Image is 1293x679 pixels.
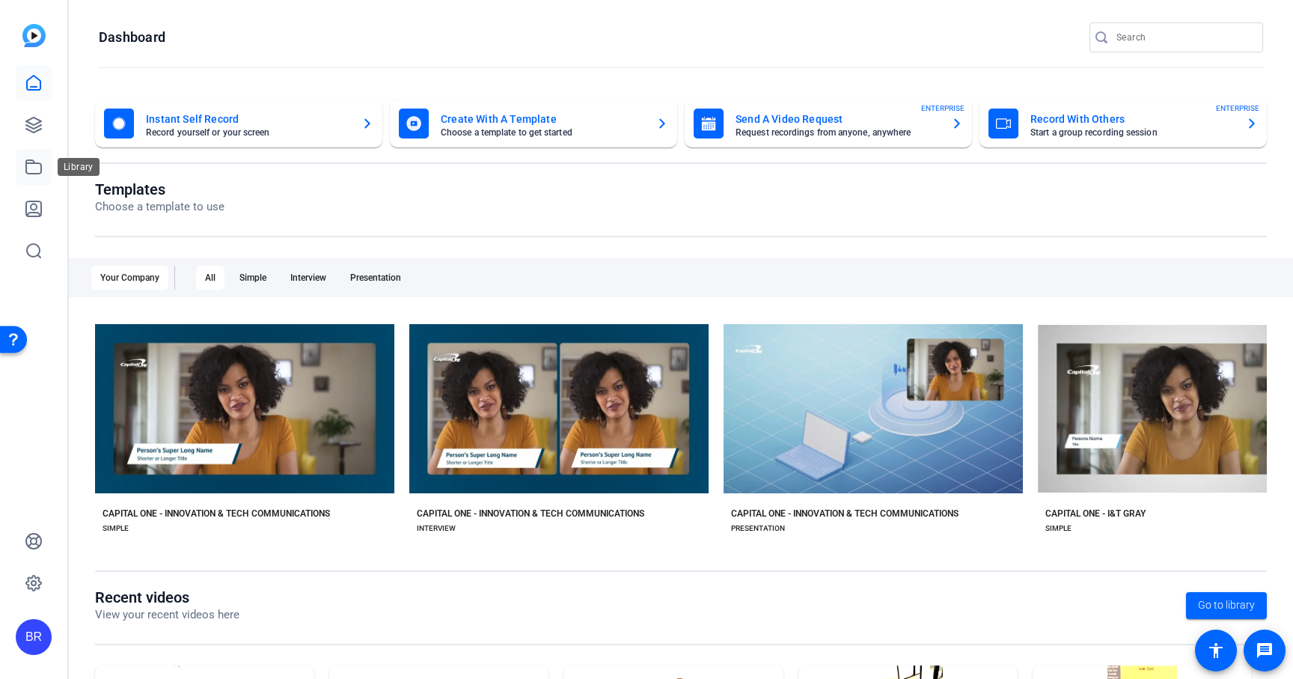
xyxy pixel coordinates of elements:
p: Choose a template to use [95,198,224,216]
div: Interview [281,266,335,290]
h1: Recent videos [95,588,239,606]
div: Simple [230,266,275,290]
mat-icon: message [1256,642,1274,660]
div: Your Company [91,266,168,290]
h1: Templates [95,180,224,198]
span: ENTERPRISE [921,103,965,114]
div: Library [58,158,100,176]
div: CAPITAL ONE - INNOVATION & TECH COMMUNICATIONS [731,508,959,520]
div: Presentation [341,266,410,290]
mat-card-subtitle: Record yourself or your screen [146,128,349,137]
a: Go to library [1186,592,1267,619]
mat-card-subtitle: Request recordings from anyone, anywhere [736,128,939,137]
div: CAPITAL ONE - I&T GRAY [1045,508,1146,520]
mat-card-title: Instant Self Record [146,110,349,128]
div: BR [16,619,52,655]
div: INTERVIEW [417,523,456,535]
div: CAPITAL ONE - INNOVATION & TECH COMMUNICATIONS [103,508,330,520]
mat-card-title: Create With A Template [441,110,644,128]
mat-card-title: Send A Video Request [736,110,939,128]
button: Instant Self RecordRecord yourself or your screen [95,100,382,147]
div: SIMPLE [103,523,129,535]
mat-card-title: Record With Others [1030,110,1234,128]
div: CAPITAL ONE - INNOVATION & TECH COMMUNICATIONS [417,508,644,520]
mat-card-subtitle: Choose a template to get started [441,128,644,137]
mat-icon: accessibility [1207,642,1225,660]
h1: Dashboard [99,28,165,46]
span: Go to library [1198,597,1255,613]
img: blue-gradient.svg [22,24,46,47]
p: View your recent videos here [95,606,239,624]
mat-card-subtitle: Start a group recording session [1030,128,1234,137]
button: Record With OthersStart a group recording sessionENTERPRISE [979,100,1267,147]
input: Search [1116,28,1251,46]
div: All [196,266,224,290]
div: SIMPLE [1045,523,1072,535]
button: Send A Video RequestRequest recordings from anyone, anywhereENTERPRISE [685,100,972,147]
div: PRESENTATION [731,523,785,535]
button: Create With A TemplateChoose a template to get started [390,100,677,147]
span: ENTERPRISE [1216,103,1259,114]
